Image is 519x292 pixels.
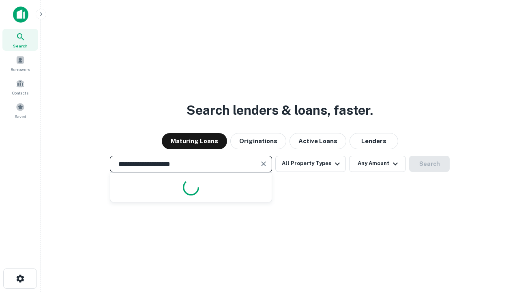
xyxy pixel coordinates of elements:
[187,101,373,120] h3: Search lenders & loans, faster.
[12,90,28,96] span: Contacts
[11,66,30,73] span: Borrowers
[275,156,346,172] button: All Property Types
[2,99,38,121] a: Saved
[349,156,406,172] button: Any Amount
[13,43,28,49] span: Search
[13,6,28,23] img: capitalize-icon.png
[15,113,26,120] span: Saved
[258,158,269,170] button: Clear
[162,133,227,149] button: Maturing Loans
[478,227,519,266] iframe: Chat Widget
[290,133,346,149] button: Active Loans
[2,76,38,98] a: Contacts
[230,133,286,149] button: Originations
[2,52,38,74] a: Borrowers
[2,29,38,51] a: Search
[350,133,398,149] button: Lenders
